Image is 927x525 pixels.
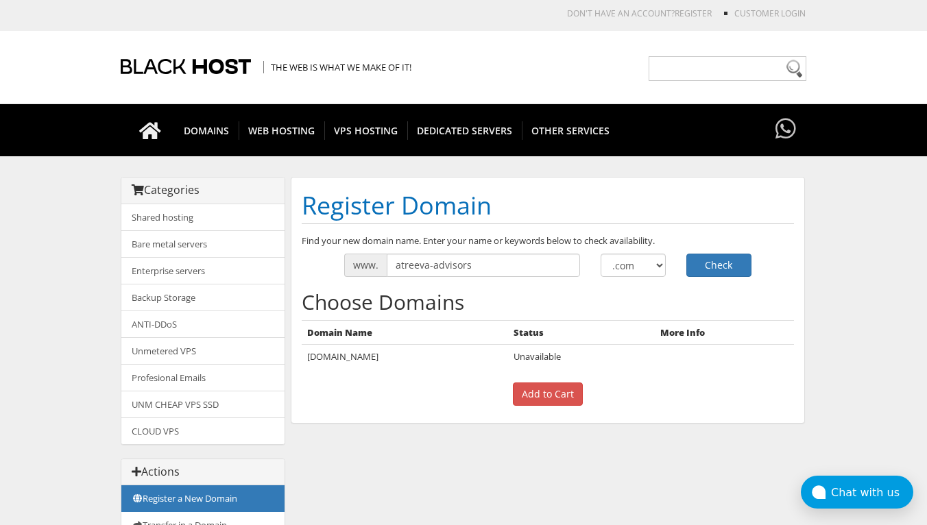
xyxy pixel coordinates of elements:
a: UNM CHEAP VPS SSD [121,391,285,418]
h1: Register Domain [302,188,794,224]
li: Don't have an account? [546,8,712,19]
a: Enterprise servers [121,257,285,284]
a: DEDICATED SERVERS [407,104,522,156]
span: DOMAINS [174,121,239,140]
a: ANTI-DDoS [121,310,285,338]
span: OTHER SERVICES [522,121,619,140]
a: Profesional Emails [121,364,285,391]
th: More Info [655,320,794,345]
a: Backup Storage [121,284,285,311]
span: DEDICATED SERVERS [407,121,522,140]
a: REGISTER [675,8,712,19]
td: Unavailable [508,345,654,369]
a: Shared hosting [121,204,285,231]
a: Go to homepage [125,104,175,156]
h3: Categories [132,184,274,197]
p: Find your new domain name. Enter your name or keywords below to check availability. [302,234,794,247]
td: [DOMAIN_NAME] [302,345,508,369]
button: Chat with us [801,476,913,509]
div: Chat with us [831,486,913,499]
a: Bare metal servers [121,230,285,258]
a: DOMAINS [174,104,239,156]
th: Domain Name [302,320,508,345]
a: Register a New Domain [121,485,285,512]
a: Have questions? [772,104,799,155]
a: CLOUD VPS [121,417,285,444]
a: WEB HOSTING [239,104,325,156]
h3: Actions [132,466,274,478]
span: www. [344,254,387,277]
span: VPS HOSTING [324,121,408,140]
input: Need help? [649,56,806,81]
a: VPS HOSTING [324,104,408,156]
span: The Web is what we make of it! [263,61,411,73]
input: Add to Cart [513,382,583,406]
span: WEB HOSTING [239,121,325,140]
a: Customer Login [734,8,806,19]
h2: Choose Domains [302,291,794,313]
button: Check [686,254,751,277]
a: Unmetered VPS [121,337,285,365]
a: OTHER SERVICES [522,104,619,156]
th: Status [508,320,654,345]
